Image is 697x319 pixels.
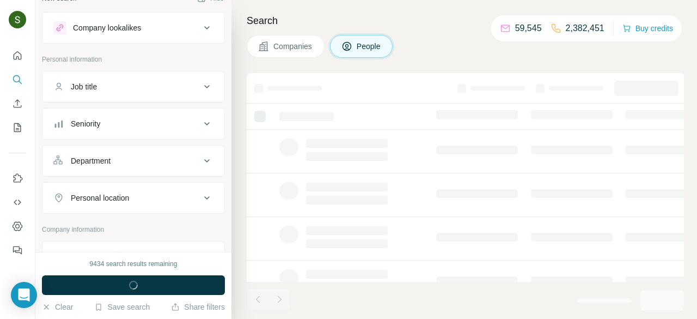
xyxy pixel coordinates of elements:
button: Use Surfe API [9,192,26,212]
button: Save search [94,302,150,312]
p: Company information [42,225,225,234]
button: Job title [42,74,224,100]
div: Company [71,251,103,262]
button: Clear [42,302,73,312]
div: Department [71,155,111,166]
button: Company lookalikes [42,15,224,41]
p: 2,382,451 [566,22,604,35]
button: Share filters [171,302,225,312]
div: 9434 search results remaining [90,259,178,269]
button: Department [42,148,224,174]
button: Buy credits [622,21,673,36]
button: Search [9,70,26,89]
h4: Search [247,13,684,28]
p: 59,545 [515,22,542,35]
span: Companies [273,41,313,52]
div: Personal location [71,192,129,203]
button: Quick start [9,46,26,65]
button: My lists [9,118,26,137]
div: Seniority [71,118,100,129]
button: Use Surfe on LinkedIn [9,168,26,188]
button: Enrich CSV [9,94,26,113]
button: Dashboard [9,216,26,236]
button: Personal location [42,185,224,211]
button: Company1 [42,244,224,274]
img: Avatar [9,11,26,28]
p: Personal information [42,55,225,64]
div: Open Intercom Messenger [11,282,37,308]
button: Seniority [42,111,224,137]
button: Feedback [9,240,26,260]
div: Job title [71,81,97,92]
span: People [357,41,382,52]
div: Company lookalikes [73,22,141,33]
